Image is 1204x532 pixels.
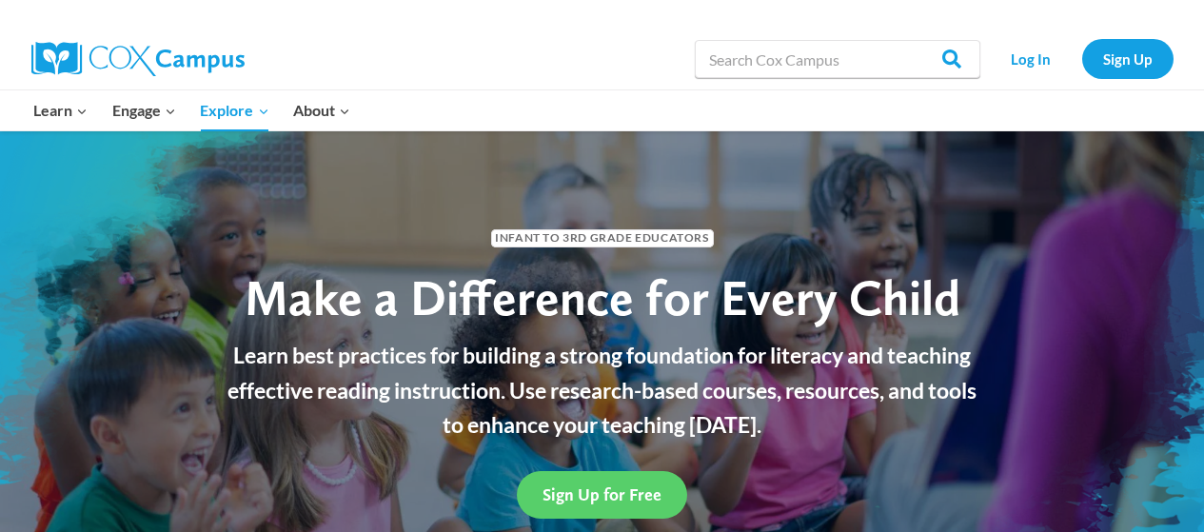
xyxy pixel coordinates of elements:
span: Engage [112,98,176,123]
input: Search Cox Campus [695,40,980,78]
nav: Primary Navigation [22,90,363,130]
span: Explore [200,98,268,123]
img: Cox Campus [31,42,245,76]
a: Sign Up for Free [517,471,687,518]
span: Sign Up for Free [543,484,661,504]
a: Log In [990,39,1073,78]
nav: Secondary Navigation [990,39,1174,78]
span: Infant to 3rd Grade Educators [491,229,714,247]
p: Learn best practices for building a strong foundation for literacy and teaching effective reading... [217,338,988,443]
span: About [293,98,350,123]
a: Sign Up [1082,39,1174,78]
span: Make a Difference for Every Child [245,267,960,327]
span: Learn [33,98,88,123]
